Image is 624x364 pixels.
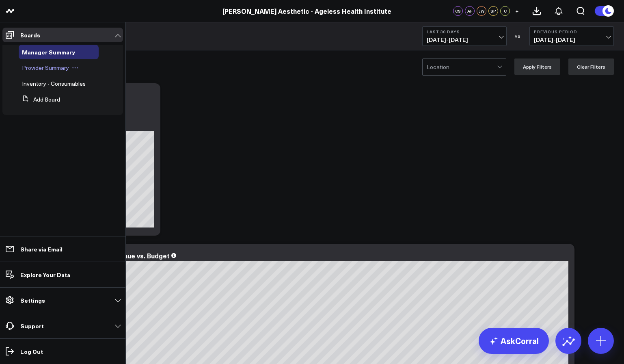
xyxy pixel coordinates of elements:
[222,6,391,15] a: [PERSON_NAME] Aesthetic - Ageless Health Institute
[20,348,43,355] p: Log Out
[20,271,70,278] p: Explore Your Data
[514,58,560,75] button: Apply Filters
[19,92,60,107] button: Add Board
[22,48,75,56] span: Manager Summary
[534,37,609,43] span: [DATE] - [DATE]
[515,8,519,14] span: +
[22,65,69,71] a: Provider Summary
[22,80,86,87] a: Inventory - Consumables
[534,29,609,34] b: Previous Period
[511,34,525,39] div: VS
[477,6,486,16] div: JW
[20,32,40,38] p: Boards
[22,49,75,55] a: Manager Summary
[422,26,507,46] button: Last 30 Days[DATE]-[DATE]
[2,344,123,359] a: Log Out
[529,26,614,46] button: Previous Period[DATE]-[DATE]
[568,58,614,75] button: Clear Filters
[22,64,69,71] span: Provider Summary
[427,37,502,43] span: [DATE] - [DATE]
[465,6,475,16] div: AF
[20,323,44,329] p: Support
[20,297,45,303] p: Settings
[500,6,510,16] div: C
[453,6,463,16] div: CS
[488,6,498,16] div: SP
[512,6,522,16] button: +
[427,29,502,34] b: Last 30 Days
[479,328,549,354] a: AskCorral
[20,246,63,252] p: Share via Email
